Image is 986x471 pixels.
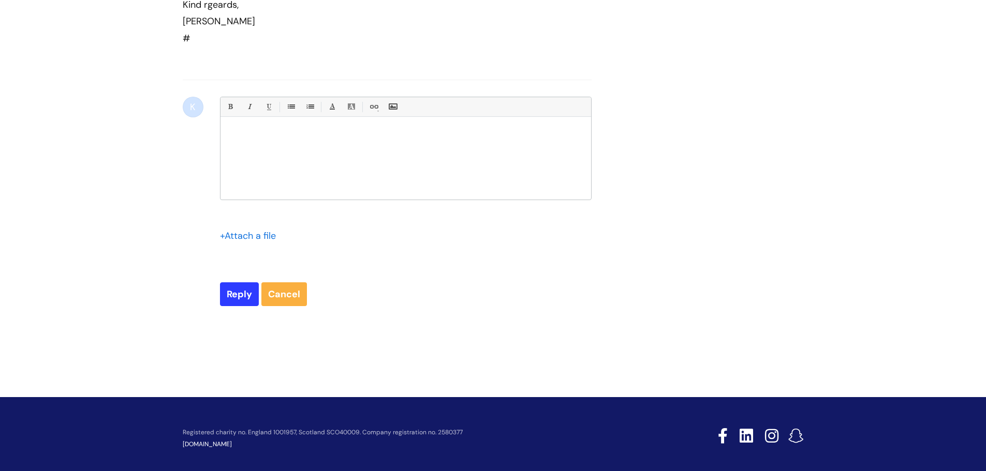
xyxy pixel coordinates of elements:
a: [DOMAIN_NAME] [183,440,232,448]
a: 1. Ordered List (Ctrl-Shift-8) [303,100,316,113]
a: Font Color [326,100,339,113]
div: [PERSON_NAME] [183,13,554,29]
p: Registered charity no. England 1001957, Scotland SCO40009. Company registration no. 2580377 [183,429,644,436]
input: Reply [220,282,259,306]
div: Attach a file [220,227,282,244]
a: Italic (Ctrl-I) [243,100,256,113]
a: Back Color [345,100,358,113]
a: Insert Image... [386,100,399,113]
a: Cancel [261,282,307,306]
a: Underline(Ctrl-U) [262,100,275,113]
a: Link [367,100,380,113]
div: K [183,97,203,117]
a: • Unordered List (Ctrl-Shift-7) [284,100,297,113]
a: Bold (Ctrl-B) [224,100,237,113]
